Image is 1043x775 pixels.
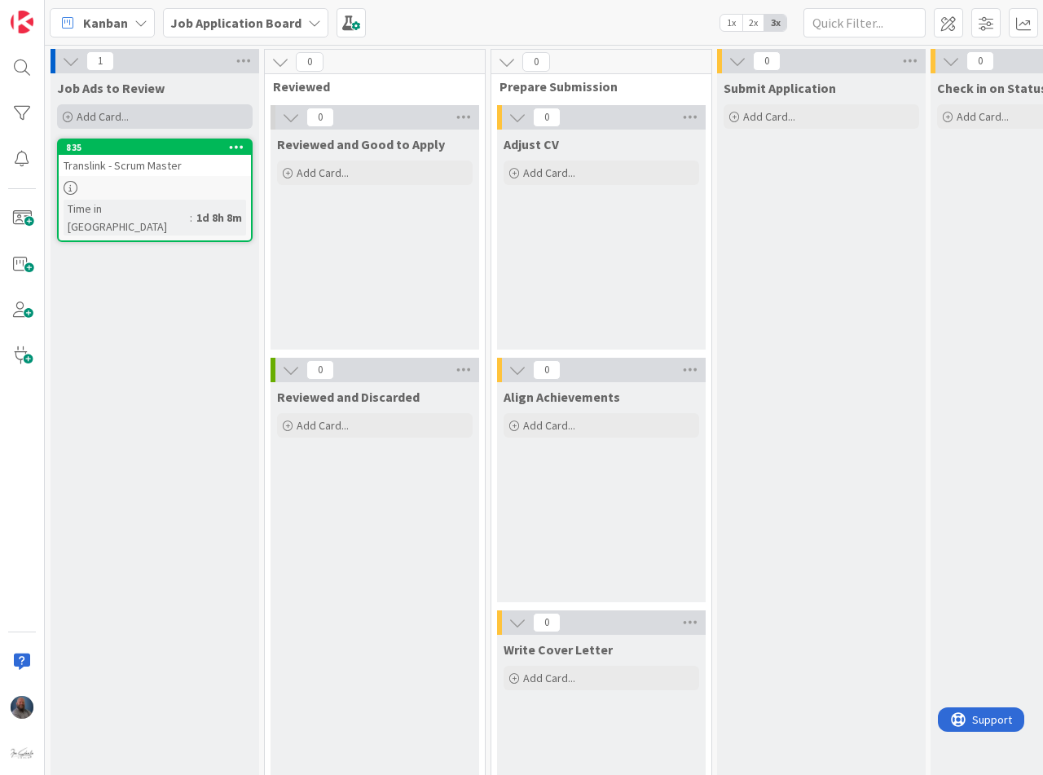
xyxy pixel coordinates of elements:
span: 0 [533,613,561,632]
img: avatar [11,742,33,764]
span: 0 [533,360,561,380]
span: 0 [306,360,334,380]
span: 2x [742,15,764,31]
span: : [190,209,192,227]
span: 1 [86,51,114,71]
div: 835 [66,142,251,153]
span: 0 [522,52,550,72]
span: 3x [764,15,786,31]
span: 0 [966,51,994,71]
input: Quick Filter... [803,8,926,37]
span: Reviewed [273,78,464,95]
span: Add Card... [523,671,575,685]
div: 1d 8h 8m [192,209,246,227]
span: Kanban [83,13,128,33]
div: 835Translink - Scrum Master [59,140,251,176]
div: Translink - Scrum Master [59,155,251,176]
span: Add Card... [523,165,575,180]
span: 0 [533,108,561,127]
span: Prepare Submission [499,78,691,95]
span: Add Card... [297,165,349,180]
span: Support [34,2,74,22]
span: 0 [306,108,334,127]
span: Add Card... [523,418,575,433]
div: Time in [GEOGRAPHIC_DATA] [64,200,190,236]
a: 835Translink - Scrum MasterTime in [GEOGRAPHIC_DATA]:1d 8h 8m [57,139,253,242]
span: Job Ads to Review [57,80,165,96]
span: Reviewed and Discarded [277,389,420,405]
span: Add Card... [743,109,795,124]
span: Align Achievements [504,389,620,405]
span: Submit Application [724,80,836,96]
img: Visit kanbanzone.com [11,11,33,33]
span: 0 [753,51,781,71]
span: Add Card... [297,418,349,433]
div: 835 [59,140,251,155]
b: Job Application Board [170,15,301,31]
span: Reviewed and Good to Apply [277,136,445,152]
img: JS [11,696,33,719]
span: Adjust CV [504,136,559,152]
span: 0 [296,52,323,72]
span: 1x [720,15,742,31]
span: Write Cover Letter [504,641,613,658]
span: Add Card... [77,109,129,124]
span: Add Card... [957,109,1009,124]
